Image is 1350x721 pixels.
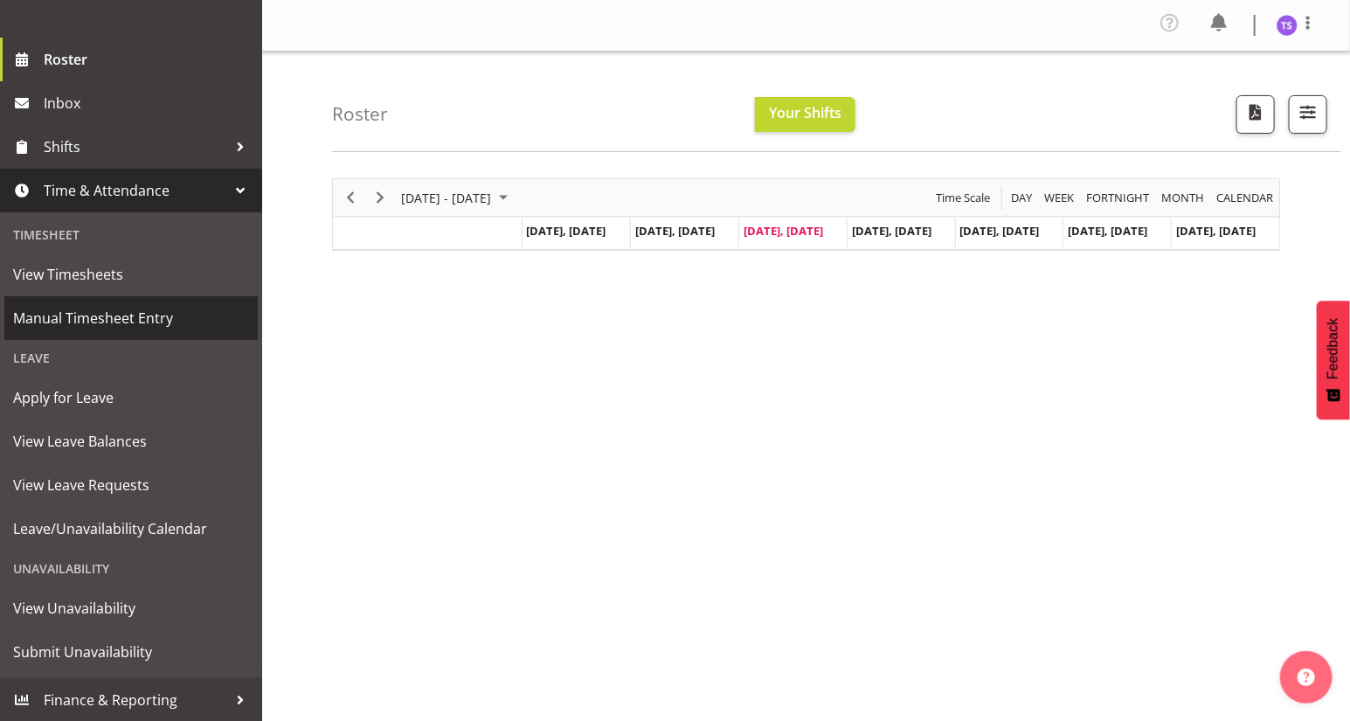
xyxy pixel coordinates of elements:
[1159,187,1208,209] button: Timeline Month
[365,179,395,216] div: Next
[332,104,388,124] h4: Roster
[769,103,841,122] span: Your Shifts
[1042,187,1076,209] span: Week
[4,586,258,630] a: View Unavailability
[1083,187,1153,209] button: Fortnight
[13,639,249,665] span: Submit Unavailability
[4,296,258,340] a: Manual Timesheet Entry
[527,223,606,239] span: [DATE], [DATE]
[13,595,249,621] span: View Unavailability
[755,97,855,132] button: Your Shifts
[13,428,249,454] span: View Leave Balances
[934,187,992,209] span: Time Scale
[1236,95,1275,134] button: Download a PDF of the roster according to the set date range.
[1009,187,1034,209] span: Day
[4,419,258,463] a: View Leave Balances
[960,223,1040,239] span: [DATE], [DATE]
[13,472,249,498] span: View Leave Requests
[44,90,253,116] span: Inbox
[1084,187,1151,209] span: Fortnight
[635,223,715,239] span: [DATE], [DATE]
[13,305,249,331] span: Manual Timesheet Entry
[4,217,258,253] div: Timesheet
[4,551,258,586] div: Unavailability
[44,177,227,204] span: Time & Attendance
[44,134,227,160] span: Shifts
[744,223,823,239] span: [DATE], [DATE]
[13,385,249,411] span: Apply for Leave
[4,340,258,376] div: Leave
[1215,187,1275,209] span: calendar
[4,376,258,419] a: Apply for Leave
[1068,223,1147,239] span: [DATE], [DATE]
[1214,187,1277,209] button: Month
[13,261,249,288] span: View Timesheets
[852,223,931,239] span: [DATE], [DATE]
[336,179,365,216] div: Previous
[332,178,1280,251] div: Timeline Week of August 27, 2025
[4,630,258,674] a: Submit Unavailability
[1008,187,1035,209] button: Timeline Day
[1277,15,1298,36] img: titi-strickland1975.jpg
[1042,187,1077,209] button: Timeline Week
[369,187,392,209] button: Next
[1298,669,1315,686] img: help-xxl-2.png
[1176,223,1256,239] span: [DATE], [DATE]
[44,46,253,73] span: Roster
[4,507,258,551] a: Leave/Unavailability Calendar
[4,463,258,507] a: View Leave Requests
[339,187,363,209] button: Previous
[1289,95,1327,134] button: Filter Shifts
[1160,187,1206,209] span: Month
[933,187,993,209] button: Time Scale
[398,187,516,209] button: August 25 - 31, 2025
[13,516,249,542] span: Leave/Unavailability Calendar
[1317,301,1350,419] button: Feedback - Show survey
[1326,318,1341,379] span: Feedback
[44,687,227,713] span: Finance & Reporting
[4,253,258,296] a: View Timesheets
[399,187,493,209] span: [DATE] - [DATE]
